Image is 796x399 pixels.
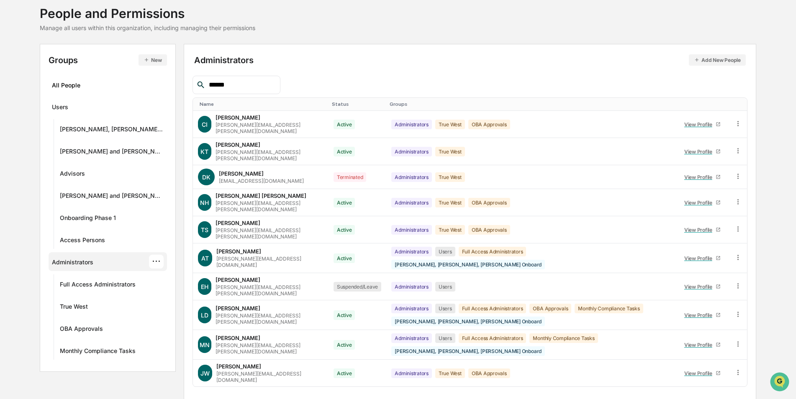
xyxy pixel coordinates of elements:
[391,346,545,356] div: [PERSON_NAME], [PERSON_NAME], [PERSON_NAME] Onboard
[216,284,324,297] div: [PERSON_NAME][EMAIL_ADDRESS][PERSON_NAME][DOMAIN_NAME]
[52,103,68,113] div: Users
[680,196,724,209] a: View Profile
[60,192,163,202] div: [PERSON_NAME] and [PERSON_NAME] Onboarding
[468,198,510,207] div: OBA Approvals
[684,370,716,376] div: View Profile
[435,120,465,129] div: True West
[391,247,432,256] div: Administrators
[435,198,465,207] div: True West
[17,121,53,130] span: Data Lookup
[201,226,208,233] span: TS
[216,220,260,226] div: [PERSON_NAME]
[468,368,510,378] div: OBA Approvals
[40,24,255,31] div: Manage all users within this organization, including managing their permissions
[60,125,163,136] div: [PERSON_NAME], [PERSON_NAME], [PERSON_NAME] Onboard
[334,282,381,292] div: Suspended/Leave
[216,312,324,325] div: [PERSON_NAME][EMAIL_ADDRESS][PERSON_NAME][DOMAIN_NAME]
[60,325,103,335] div: OBA Approvals
[679,101,726,107] div: Toggle SortBy
[391,147,432,156] div: Administrators
[216,149,324,161] div: [PERSON_NAME][EMAIL_ADDRESS][PERSON_NAME][DOMAIN_NAME]
[334,120,355,129] div: Active
[334,198,355,207] div: Active
[391,120,432,129] div: Administrators
[468,120,510,129] div: OBA Approvals
[680,309,724,322] a: View Profile
[684,121,716,128] div: View Profile
[435,247,455,256] div: Users
[684,312,716,318] div: View Profile
[216,342,324,355] div: [PERSON_NAME][EMAIL_ADDRESS][PERSON_NAME][DOMAIN_NAME]
[216,200,324,212] div: [PERSON_NAME][EMAIL_ADDRESS][PERSON_NAME][DOMAIN_NAME]
[391,282,432,292] div: Administrators
[8,106,15,113] div: 🖐️
[334,340,355,350] div: Active
[60,214,116,224] div: Onboarding Phase 1
[435,225,465,235] div: True West
[200,148,208,155] span: KT
[60,281,136,291] div: Full Access Administrators
[5,102,57,117] a: 🖐️Preclearance
[684,255,716,261] div: View Profile
[216,335,260,341] div: [PERSON_NAME]
[219,170,264,177] div: [PERSON_NAME]
[684,342,716,348] div: View Profile
[201,312,208,319] span: LD
[391,198,432,207] div: Administrators
[736,101,744,107] div: Toggle SortBy
[28,64,137,72] div: Start new chat
[684,284,716,290] div: View Profile
[200,101,325,107] div: Toggle SortBy
[680,338,724,351] a: View Profile
[529,333,598,343] div: Monthly Compliance Tasks
[334,147,355,156] div: Active
[390,101,672,107] div: Toggle SortBy
[684,174,716,180] div: View Profile
[435,172,465,182] div: True West
[459,304,526,313] div: Full Access Administrators
[216,227,324,240] div: [PERSON_NAME][EMAIL_ADDRESS][PERSON_NAME][DOMAIN_NAME]
[49,54,167,66] div: Groups
[435,282,455,292] div: Users
[529,304,571,313] div: OBA Approvals
[459,247,526,256] div: Full Access Administrators
[61,106,67,113] div: 🗄️
[684,199,716,206] div: View Profile
[680,280,724,293] a: View Profile
[435,368,465,378] div: True West
[216,276,260,283] div: [PERSON_NAME]
[216,248,261,255] div: [PERSON_NAME]
[194,54,746,66] div: Administrators
[59,141,101,148] a: Powered byPylon
[391,225,432,235] div: Administrators
[216,305,260,312] div: [PERSON_NAME]
[216,192,306,199] div: [PERSON_NAME] [PERSON_NAME]
[60,303,88,313] div: True West
[334,368,355,378] div: Active
[680,145,724,158] a: View Profile
[435,333,455,343] div: Users
[216,363,261,370] div: [PERSON_NAME]
[216,371,324,383] div: [PERSON_NAME][EMAIL_ADDRESS][DOMAIN_NAME]
[60,236,105,246] div: Access Persons
[216,256,324,268] div: [PERSON_NAME][EMAIL_ADDRESS][DOMAIN_NAME]
[149,255,164,269] div: ···
[5,118,56,133] a: 🔎Data Lookup
[689,54,746,66] button: Add New People
[60,170,85,180] div: Advisors
[69,105,104,114] span: Attestations
[202,174,211,181] span: DK
[684,148,716,155] div: View Profile
[459,333,526,343] div: Full Access Administrators
[8,64,23,79] img: 1746055101610-c473b297-6a78-478c-a979-82029cc54cd1
[57,102,107,117] a: 🗄️Attestations
[202,121,208,128] span: CI
[201,255,209,262] span: AT
[391,172,432,182] div: Administrators
[216,114,260,121] div: [PERSON_NAME]
[200,370,210,377] span: JW
[334,310,355,320] div: Active
[332,101,383,107] div: Toggle SortBy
